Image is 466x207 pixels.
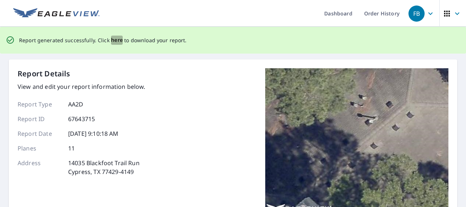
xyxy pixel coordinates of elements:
[68,115,95,123] p: 67643715
[18,144,62,153] p: Planes
[18,129,62,138] p: Report Date
[68,159,140,176] p: 14035 Blackfoot Trail Run Cypress, TX 77429-4149
[13,8,100,19] img: EV Logo
[18,115,62,123] p: Report ID
[408,6,425,22] div: FB
[68,129,119,138] p: [DATE] 9:10:18 AM
[68,144,75,153] p: 11
[68,100,84,109] p: AA2D
[111,36,123,45] button: here
[18,100,62,109] p: Report Type
[18,68,70,79] p: Report Details
[18,159,62,176] p: Address
[18,82,145,91] p: View and edit your report information below.
[19,36,187,45] p: Report generated successfully. Click to download your report.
